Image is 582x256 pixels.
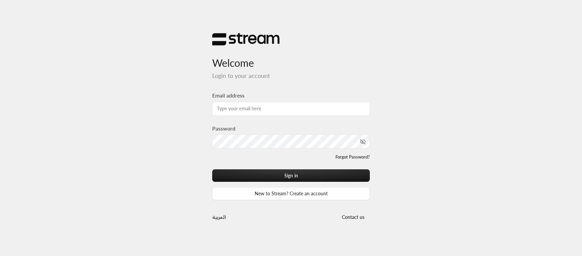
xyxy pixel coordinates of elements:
[212,124,235,133] label: Password
[212,102,370,116] input: Type your email here
[335,154,370,161] a: Forgot Password?
[357,136,368,147] button: toggle password visibility
[212,91,245,99] label: Email address
[212,72,370,80] h5: Login to your account
[336,214,370,220] a: Contact us
[336,211,370,223] button: Contact us
[212,169,370,182] button: Sign in
[212,33,280,46] img: Stream Logo
[212,211,226,223] a: العربية
[212,187,370,200] a: New to Stream? Create an account
[212,46,370,69] h3: Welcome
